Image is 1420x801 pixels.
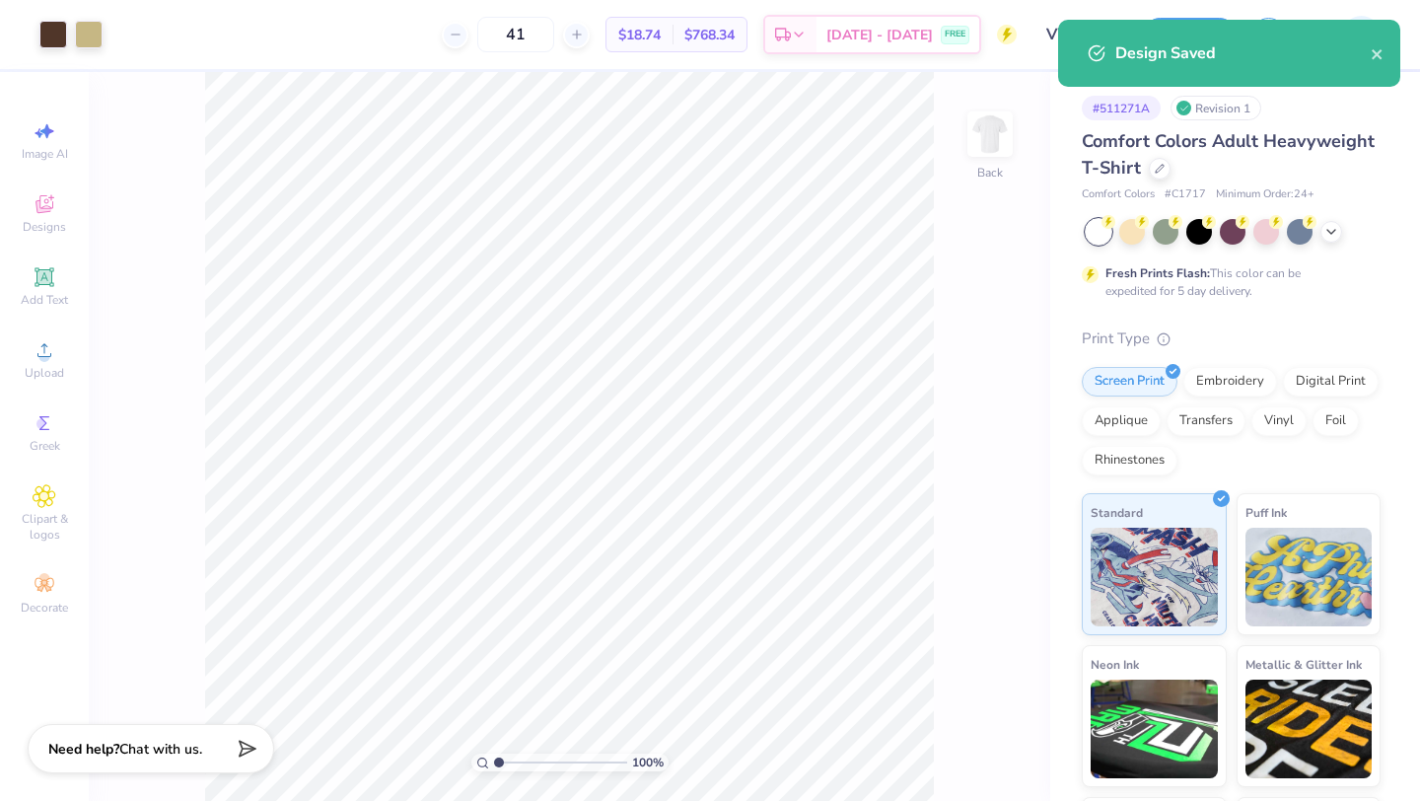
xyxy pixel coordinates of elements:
[477,17,554,52] input: – –
[1091,680,1218,778] img: Neon Ink
[48,740,119,759] strong: Need help?
[21,292,68,308] span: Add Text
[119,740,202,759] span: Chat with us.
[10,511,79,543] span: Clipart & logos
[1371,41,1384,65] button: close
[1031,15,1128,54] input: Untitled Design
[1245,680,1373,778] img: Metallic & Glitter Ink
[684,25,735,45] span: $768.34
[618,25,661,45] span: $18.74
[1245,654,1362,675] span: Metallic & Glitter Ink
[826,25,933,45] span: [DATE] - [DATE]
[22,146,68,162] span: Image AI
[632,754,664,771] span: 100 %
[25,365,64,381] span: Upload
[1115,41,1371,65] div: Design Saved
[21,600,68,616] span: Decorate
[23,219,66,235] span: Designs
[1091,654,1139,675] span: Neon Ink
[1245,528,1373,626] img: Puff Ink
[30,438,60,454] span: Greek
[945,28,965,41] span: FREE
[1091,528,1218,626] img: Standard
